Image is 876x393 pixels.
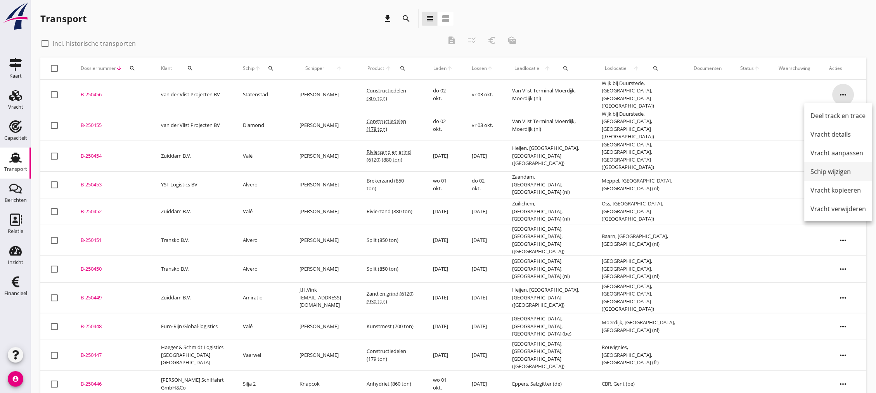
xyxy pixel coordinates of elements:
td: [PERSON_NAME] [290,80,358,110]
td: [DATE] [424,282,462,313]
i: more_horiz [833,344,854,366]
td: [PERSON_NAME] [290,340,358,370]
td: do 02 okt. [424,110,462,141]
div: Inzicht [8,260,23,265]
i: more_horiz [833,258,854,280]
td: Constructiedelen (179 ton) [358,340,424,370]
td: Zuilichem, [GEOGRAPHIC_DATA], [GEOGRAPHIC_DATA] (nl) [503,198,593,225]
td: Vaarwel [234,340,290,370]
td: do 02 okt. [424,80,462,110]
td: Valé [234,313,290,340]
span: Product [367,65,385,72]
div: B-250446 [81,380,142,388]
td: Meppel, [GEOGRAPHIC_DATA], [GEOGRAPHIC_DATA] (nl) [593,171,685,198]
div: Capaciteit [4,136,27,141]
td: Valé [234,198,290,225]
div: Vracht details [811,130,866,139]
td: vr 03 okt. [462,110,503,141]
td: [PERSON_NAME] [290,141,358,171]
div: Documenten [694,65,722,72]
td: [PERSON_NAME] [290,256,358,282]
i: search [653,65,659,71]
td: [PERSON_NAME] [290,198,358,225]
td: Transko B.V. [152,225,234,256]
td: [GEOGRAPHIC_DATA], [GEOGRAPHIC_DATA], [GEOGRAPHIC_DATA] ([GEOGRAPHIC_DATA]) [593,141,685,171]
td: van der Vlist Projecten BV [152,80,234,110]
div: Financieel [4,291,27,296]
i: arrow_upward [487,65,493,71]
td: Split (850 ton) [358,225,424,256]
td: [DATE] [424,340,462,370]
div: Klant [161,59,224,78]
div: Vracht kopieeren [811,186,866,195]
i: arrow_upward [447,65,454,71]
td: [GEOGRAPHIC_DATA], [GEOGRAPHIC_DATA], [GEOGRAPHIC_DATA] ([GEOGRAPHIC_DATA]) [503,225,593,256]
span: Constructiedelen (305 ton) [367,87,407,102]
div: B-250454 [81,152,142,160]
i: more_horiz [833,230,854,251]
i: search [400,65,406,71]
i: arrow_upward [542,65,553,71]
td: YST Logistics BV [152,171,234,198]
i: download [383,14,392,23]
div: Vracht aanpassen [811,148,866,158]
td: Oss, [GEOGRAPHIC_DATA], [GEOGRAPHIC_DATA] ([GEOGRAPHIC_DATA]) [593,198,685,225]
a: Vracht aanpassen [805,144,873,162]
div: Deel track en trace [811,111,866,120]
td: [GEOGRAPHIC_DATA], [GEOGRAPHIC_DATA], [GEOGRAPHIC_DATA] (nl) [503,256,593,282]
i: arrow_upward [254,65,261,71]
td: Euro-Rijn Global-logistics [152,313,234,340]
td: Alvero [234,225,290,256]
span: Schip [243,65,254,72]
td: [PERSON_NAME] [290,313,358,340]
span: Dossiernummer [81,65,116,72]
td: Van Vlist Terminal Moerdijk, Moerdijk (nl) [503,110,593,141]
td: [DATE] [424,141,462,171]
i: search [563,65,569,71]
div: Vracht verwijderen [811,204,866,214]
td: Brekerzand (850 ton) [358,171,424,198]
td: wo 01 okt. [424,171,462,198]
div: Berichten [5,198,27,203]
i: arrow_upward [385,65,392,71]
td: Valé [234,141,290,171]
td: [DATE] [424,198,462,225]
span: Rivierzand en grind (6120) (880 ton) [367,148,411,163]
div: B-250456 [81,91,142,99]
label: Incl. historische transporten [53,40,136,47]
div: B-250450 [81,265,142,273]
td: van der Vlist Projecten BV [152,110,234,141]
td: Zuiddam B.V. [152,198,234,225]
td: [DATE] [462,256,503,282]
i: search [187,65,193,71]
i: arrow_downward [116,65,122,71]
div: B-250448 [81,323,142,330]
div: Schip wijzigen [811,167,866,176]
td: Haeger & Schmidt Logistics [GEOGRAPHIC_DATA] [GEOGRAPHIC_DATA] [152,340,234,370]
td: [PERSON_NAME] [290,171,358,198]
i: arrow_upward [630,65,642,71]
div: Waarschuwing [779,65,811,72]
td: Rouvignies, [GEOGRAPHIC_DATA], [GEOGRAPHIC_DATA] (fr) [593,340,685,370]
td: [GEOGRAPHIC_DATA], [GEOGRAPHIC_DATA], [GEOGRAPHIC_DATA] ([GEOGRAPHIC_DATA]) [593,282,685,313]
div: Kaart [9,73,22,78]
td: [DATE] [424,256,462,282]
i: more_horiz [833,287,854,309]
td: Diamond [234,110,290,141]
div: B-250451 [81,236,142,244]
td: [PERSON_NAME] [290,225,358,256]
span: Zand en grind (6120) (930 ton) [367,290,414,305]
i: more_horiz [833,84,854,106]
td: [DATE] [462,225,503,256]
a: Schip wijzigen [805,162,873,181]
td: Split (850 ton) [358,256,424,282]
div: B-250455 [81,122,142,129]
td: [PERSON_NAME] [290,110,358,141]
i: more_horiz [833,316,854,337]
span: Laadlocatie [512,65,542,72]
td: do 02 okt. [462,171,503,198]
div: Relatie [8,229,23,234]
td: Wijk bij Duurstede, [GEOGRAPHIC_DATA], [GEOGRAPHIC_DATA] ([GEOGRAPHIC_DATA]) [593,110,685,141]
td: Statenstad [234,80,290,110]
i: view_headline [425,14,435,23]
